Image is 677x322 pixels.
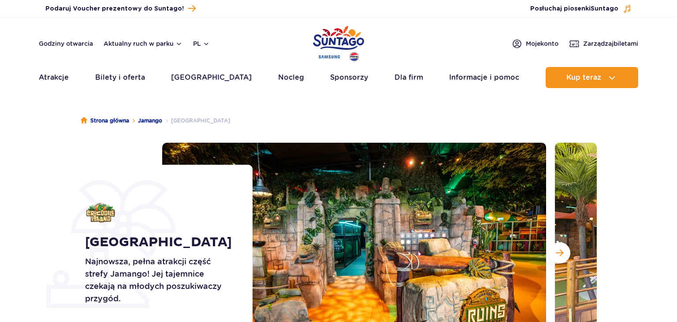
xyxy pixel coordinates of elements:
a: Nocleg [278,67,304,88]
a: Strona główna [81,116,129,125]
span: Kup teraz [566,74,601,81]
span: Zarządzaj biletami [583,39,638,48]
a: Podaruj Voucher prezentowy do Suntago! [45,3,196,15]
a: Park of Poland [313,22,364,63]
span: Posłuchaj piosenki [530,4,618,13]
p: Najnowsza, pełna atrakcji część strefy Jamango! Jej tajemnice czekają na młodych poszukiwaczy prz... [85,255,233,305]
a: Jamango [138,116,162,125]
a: Informacje i pomoc [449,67,519,88]
button: Następny slajd [549,242,570,263]
a: Dla firm [394,67,423,88]
a: Godziny otwarcia [39,39,93,48]
a: Mojekonto [512,38,558,49]
a: [GEOGRAPHIC_DATA] [171,67,252,88]
button: Posłuchaj piosenkiSuntago [530,4,632,13]
span: Moje konto [526,39,558,48]
h1: [GEOGRAPHIC_DATA] [85,234,233,250]
button: pl [193,39,210,48]
li: [GEOGRAPHIC_DATA] [162,116,230,125]
a: Zarządzajbiletami [569,38,638,49]
button: Aktualny ruch w parku [104,40,182,47]
span: Suntago [591,6,618,12]
a: Bilety i oferta [95,67,145,88]
a: Atrakcje [39,67,69,88]
a: Sponsorzy [330,67,368,88]
span: Podaruj Voucher prezentowy do Suntago! [45,4,184,13]
button: Kup teraz [546,67,638,88]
